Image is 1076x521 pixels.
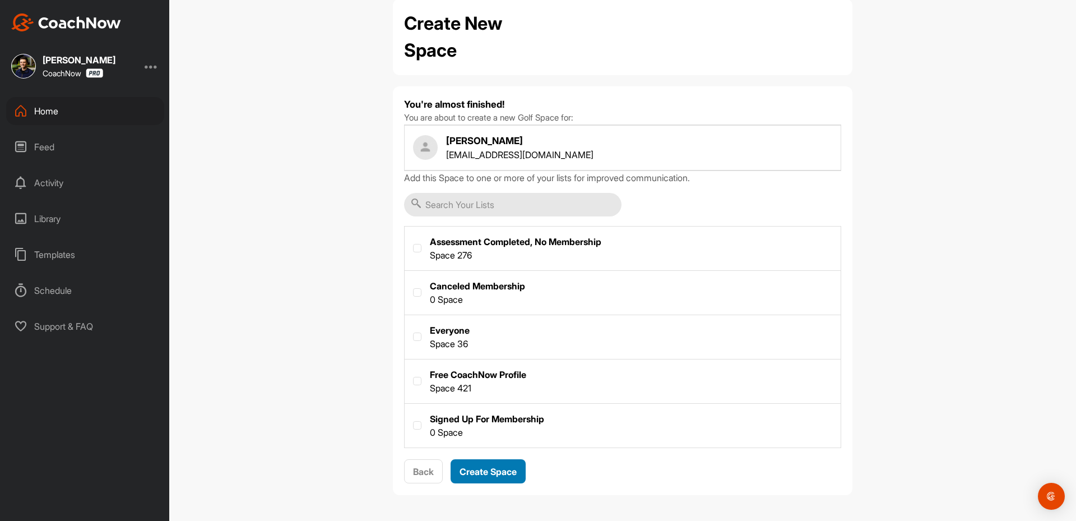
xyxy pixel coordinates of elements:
[460,466,517,477] span: Create Space
[6,205,164,233] div: Library
[1038,483,1065,510] div: Open Intercom Messenger
[6,276,164,305] div: Schedule
[86,68,103,78] img: CoachNow Pro
[43,56,115,64] div: [PERSON_NAME]
[6,241,164,269] div: Templates
[413,466,434,477] span: Back
[6,97,164,125] div: Home
[446,148,593,162] p: [EMAIL_ADDRESS][DOMAIN_NAME]
[404,112,841,125] p: You are about to create a new Golf Space for:
[6,169,164,197] div: Activity
[451,459,526,483] button: Create Space
[6,312,164,340] div: Support & FAQ
[404,459,443,483] button: Back
[11,13,121,31] img: CoachNow
[43,68,103,78] div: CoachNow
[11,54,36,79] img: square_49fb5734a34dfb4f485ad8bdc13d6667.jpg
[404,193,622,216] input: Search Your Lists
[6,133,164,161] div: Feed
[446,134,593,148] h4: [PERSON_NAME]
[404,98,841,112] h4: You're almost finished!
[404,171,841,185] p: Add this Space to one or more of your lists for improved communication.
[413,135,438,160] img: user
[404,10,555,64] h2: Create New Space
